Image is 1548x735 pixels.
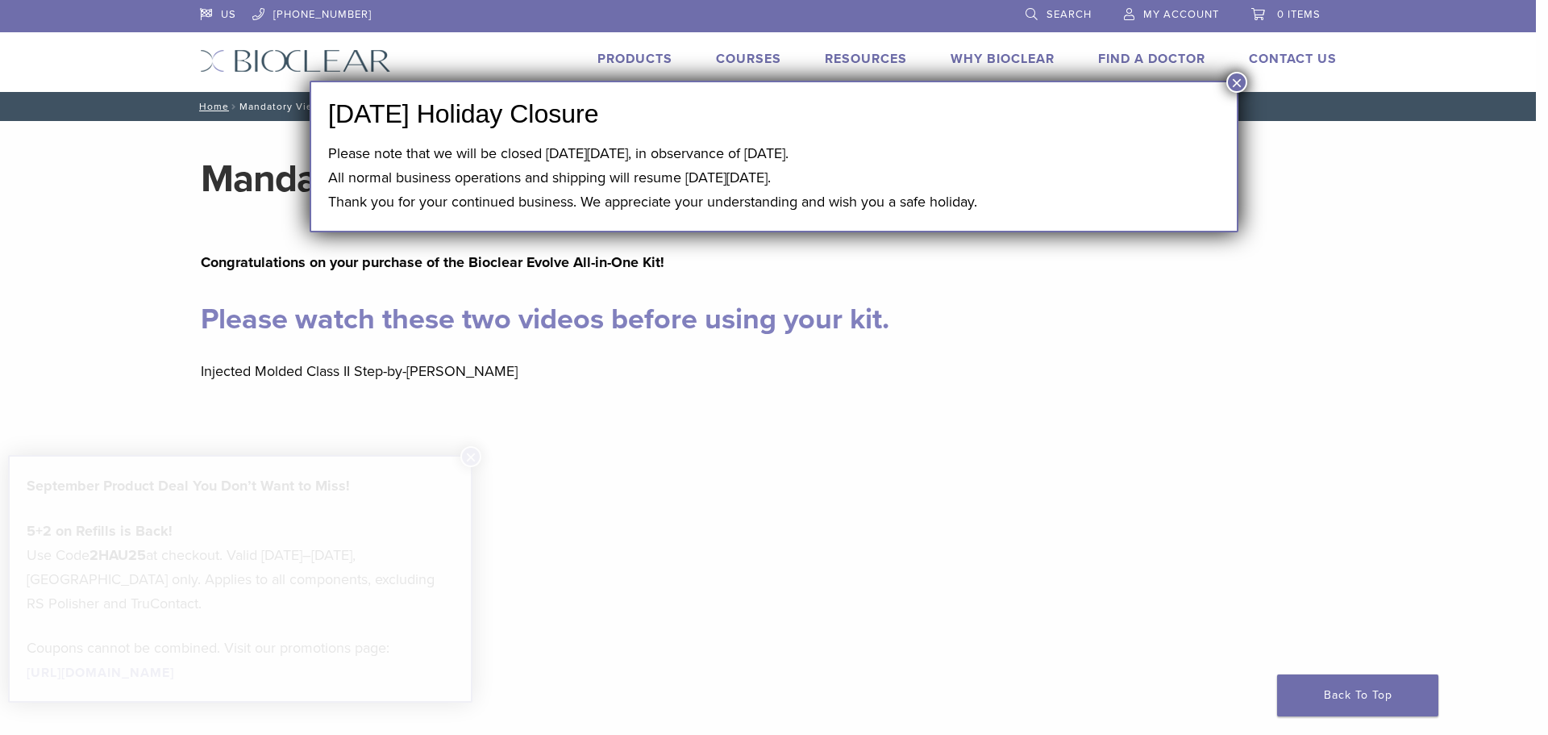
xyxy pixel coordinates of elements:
h1: Mandatory Viewing – Evolve All-in-One [201,160,1336,198]
p: Injected Molded Class II Step-by-[PERSON_NAME] [201,359,1336,383]
a: Products [597,51,672,67]
a: Courses [716,51,781,67]
a: Contact Us [1249,51,1337,67]
a: Home [194,101,229,112]
span: My Account [1143,8,1219,21]
img: Bioclear [200,49,391,73]
a: Back To Top [1277,674,1438,716]
a: Resources [825,51,907,67]
span: 0 items [1277,8,1321,21]
strong: Congratulations on your purchase of the Bioclear Evolve All-in-One Kit! [201,253,664,271]
a: Find A Doctor [1098,51,1205,67]
span: Search [1047,8,1092,21]
nav: Mandatory Viewing – Evolve All-in-One [188,92,1349,121]
mark: Please watch these two videos before using your kit. [201,302,889,336]
a: Why Bioclear [951,51,1055,67]
span: / [229,102,239,111]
